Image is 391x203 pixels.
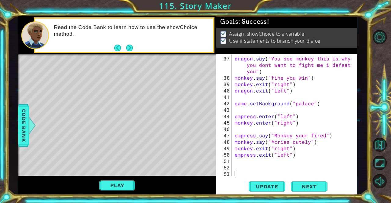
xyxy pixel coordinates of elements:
[217,139,232,145] div: 48
[217,107,232,113] div: 43
[296,183,323,190] span: Next
[217,74,232,81] div: 38
[217,94,232,100] div: 41
[217,119,232,126] div: 45
[217,81,232,87] div: 39
[373,136,391,154] a: Back to Map
[221,31,227,35] img: Check mark for checkbox
[54,24,209,38] p: Read the Code Bank to learn how to use the showChoice method.
[217,164,232,171] div: 52
[229,38,320,44] p: Use if statements to branch your dialog
[217,158,232,164] div: 51
[114,45,126,51] button: Back
[373,30,387,44] button: Level Options
[217,145,232,151] div: 49
[229,31,305,37] p: Assign .showChoice to a variable
[249,179,285,194] button: Update
[220,18,269,26] span: Goals
[221,38,227,42] img: Check mark for checkbox
[239,18,269,25] span: : Success!
[217,113,232,119] div: 44
[373,138,387,152] button: Back to Map
[217,55,232,74] div: 37
[217,87,232,94] div: 40
[373,174,387,188] button: Mute
[217,151,232,158] div: 50
[217,100,232,107] div: 42
[217,132,232,139] div: 47
[373,156,387,170] button: Maximize Browser
[125,44,134,52] button: Next
[250,183,284,190] span: Update
[19,107,29,144] span: Code Bank
[217,171,232,177] div: 53
[217,126,232,132] div: 46
[99,179,135,191] button: Play
[291,179,327,194] button: Next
